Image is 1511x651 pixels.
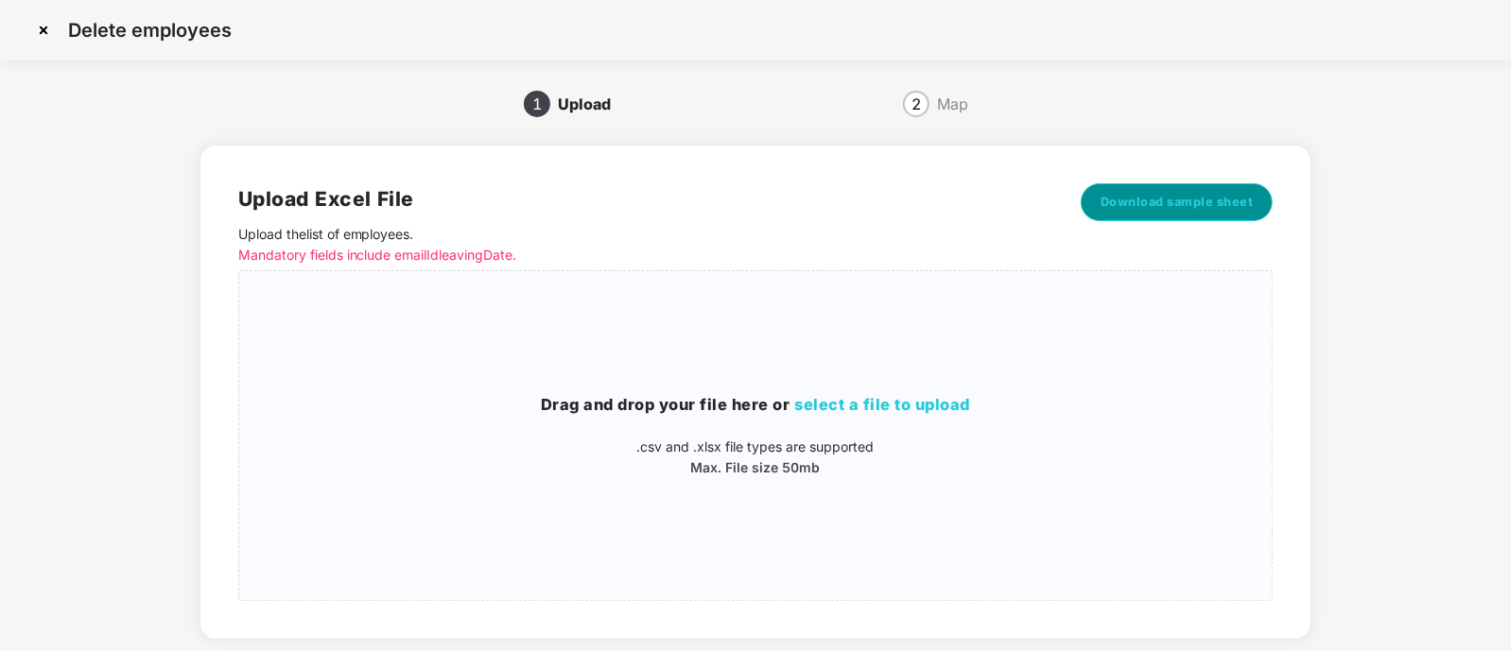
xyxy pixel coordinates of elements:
[795,395,971,414] span: select a file to upload
[239,271,1273,600] span: Drag and drop your file here orselect a file to upload.csv and .xlsx file types are supportedMax....
[558,89,626,119] div: Upload
[238,183,1015,214] h2: Upload Excel File
[1101,193,1254,212] span: Download sample sheet
[912,96,921,111] span: 2
[239,457,1273,478] p: Max. File size 50mb
[238,245,1015,266] p: Mandatory fields include emailId leavingDate.
[532,96,542,111] span: 1
[937,89,968,119] div: Map
[28,15,59,45] img: svg+xml;base64,PHN2ZyBpZD0iQ3Jvc3MtMzJ4MzIiIHhtbG5zPSJodHRwOi8vd3d3LnczLm9yZy8yMDAwL3N2ZyIgd2lkdG...
[68,19,232,42] p: Delete employees
[239,393,1273,418] h3: Drag and drop your file here or
[238,224,1015,266] p: Upload the list of employees .
[239,437,1273,457] p: .csv and .xlsx file types are supported
[1081,183,1274,221] button: Download sample sheet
